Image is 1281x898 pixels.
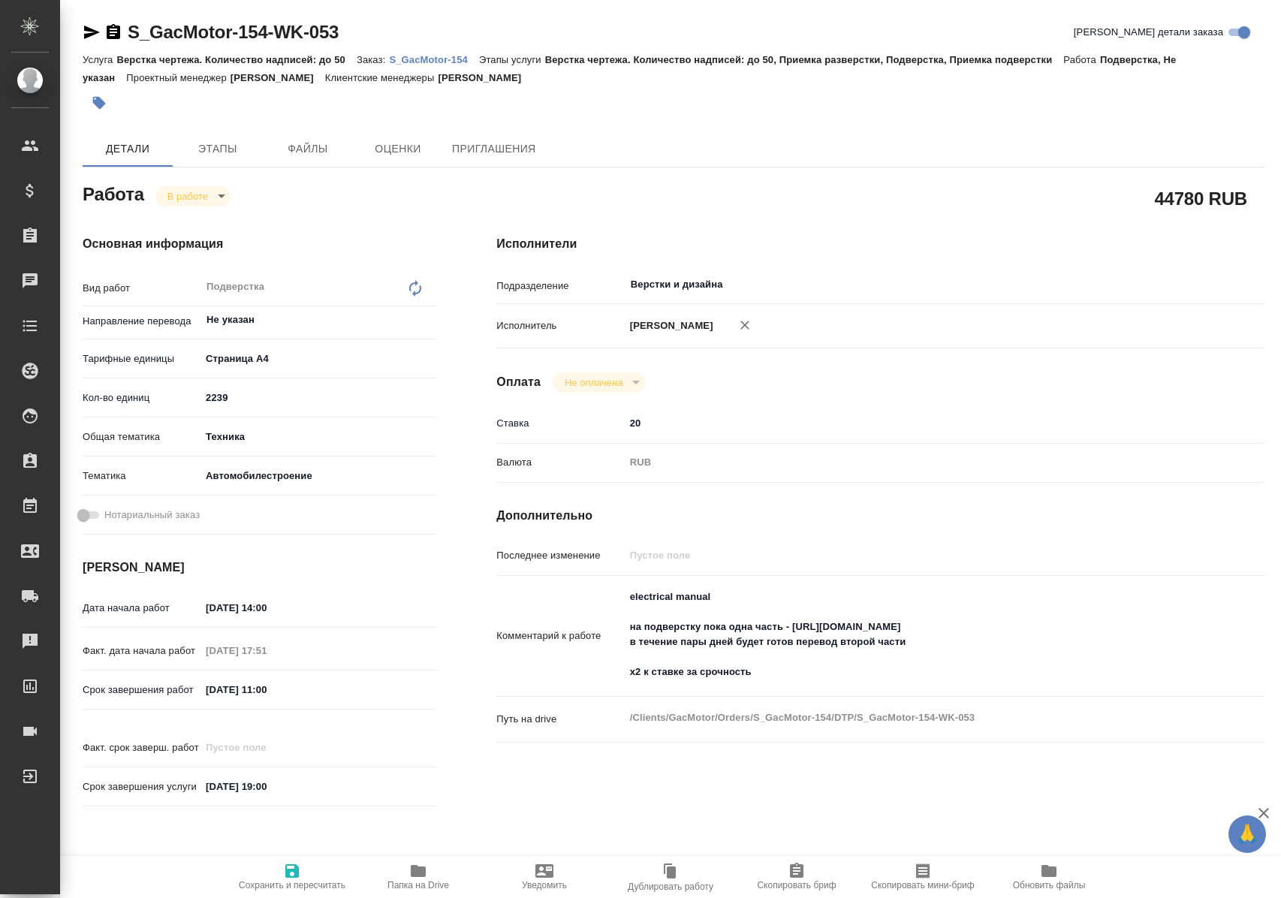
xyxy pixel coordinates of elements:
[496,712,624,727] p: Путь на drive
[200,463,436,489] div: Автомобилестроение
[92,140,164,158] span: Детали
[496,318,624,333] p: Исполнитель
[83,281,200,296] p: Вид работ
[496,548,624,563] p: Последнее изменение
[104,508,200,523] span: Нотариальный заказ
[387,880,449,890] span: Папка на Drive
[200,776,332,797] input: ✎ Введи что-нибудь
[452,140,536,158] span: Приглашения
[128,22,339,42] a: S_GacMotor-154-WK-053
[871,880,974,890] span: Скопировать мини-бриф
[625,544,1201,566] input: Пустое поле
[83,601,200,616] p: Дата начала работ
[116,54,357,65] p: Верстка чертежа. Количество надписей: до 50
[83,54,116,65] p: Услуга
[438,72,532,83] p: [PERSON_NAME]
[553,372,645,393] div: В работе
[83,23,101,41] button: Скопировать ссылку для ЯМессенджера
[239,880,345,890] span: Сохранить и пересчитать
[83,559,436,577] h4: [PERSON_NAME]
[628,881,713,892] span: Дублировать работу
[545,54,1064,65] p: Верстка чертежа. Количество надписей: до 50, Приемка разверстки, Подверстка, Приемка подверстки
[200,387,436,408] input: ✎ Введи что-нибудь
[83,779,200,794] p: Срок завершения услуги
[83,351,200,366] p: Тарифные единицы
[182,140,254,158] span: Этапы
[126,72,230,83] p: Проектный менеджер
[83,235,436,253] h4: Основная информация
[496,373,541,391] h4: Оплата
[163,190,212,203] button: В работе
[496,279,624,294] p: Подразделение
[355,856,481,898] button: Папка на Drive
[625,705,1201,731] textarea: /Clients/GacMotor/Orders/S_GacMotor-154/DTP/S_GacMotor-154-WK-053
[272,140,344,158] span: Файлы
[560,376,627,389] button: Не оплачена
[986,856,1112,898] button: Обновить файлы
[625,584,1201,685] textarea: electrical manual на подверстку пока одна часть - [URL][DOMAIN_NAME] в течение пары дней будет го...
[200,346,436,372] div: Страница А4
[1234,818,1260,850] span: 🙏
[522,880,567,890] span: Уведомить
[83,643,200,658] p: Факт. дата начала работ
[200,424,436,450] div: Техника
[496,507,1264,525] h4: Дополнительно
[104,23,122,41] button: Скопировать ссылку
[83,469,200,484] p: Тематика
[83,429,200,444] p: Общая тематика
[728,309,761,342] button: Удалить исполнителя
[83,179,144,206] h2: Работа
[1154,185,1247,211] h2: 44780 RUB
[200,737,332,758] input: Пустое поле
[625,412,1201,434] input: ✎ Введи что-нибудь
[625,318,713,333] p: [PERSON_NAME]
[200,597,332,619] input: ✎ Введи что-нибудь
[496,416,624,431] p: Ставка
[757,880,836,890] span: Скопировать бриф
[83,314,200,329] p: Направление перевода
[229,856,355,898] button: Сохранить и пересчитать
[200,640,332,661] input: Пустое поле
[1013,880,1086,890] span: Обновить файлы
[625,450,1201,475] div: RUB
[389,53,479,65] a: S_GacMotor-154
[496,455,624,470] p: Валюта
[1228,815,1266,853] button: 🙏
[734,856,860,898] button: Скопировать бриф
[83,390,200,405] p: Кол-во единиц
[83,683,200,698] p: Срок завершения работ
[357,54,389,65] p: Заказ:
[389,54,479,65] p: S_GacMotor-154
[83,852,131,876] h2: Заказ
[1074,25,1223,40] span: [PERSON_NAME] детали заказа
[479,54,545,65] p: Этапы услуги
[200,679,332,701] input: ✎ Введи что-нибудь
[607,856,734,898] button: Дублировать работу
[155,186,231,206] div: В работе
[83,86,116,119] button: Добавить тэг
[83,740,200,755] p: Факт. срок заверш. работ
[860,856,986,898] button: Скопировать мини-бриф
[496,628,624,643] p: Комментарий к работе
[428,318,431,321] button: Open
[1063,54,1100,65] p: Работа
[362,140,434,158] span: Оценки
[481,856,607,898] button: Уведомить
[1192,283,1195,286] button: Open
[496,235,1264,253] h4: Исполнители
[325,72,439,83] p: Клиентские менеджеры
[231,72,325,83] p: [PERSON_NAME]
